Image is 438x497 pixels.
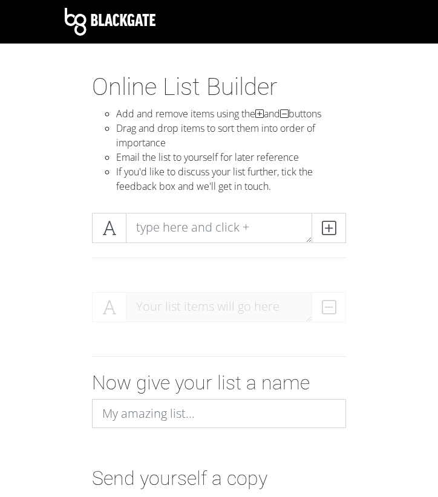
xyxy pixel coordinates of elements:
li: If you'd like to discuss your list further, tick the feedback box and we'll get in touch. [116,164,346,193]
h2: Send yourself a copy [92,467,346,490]
li: Email the list to yourself for later reference [116,150,346,164]
h1: Online List Builder [92,73,346,102]
li: Drag and drop items to sort them into order of importance [116,121,346,150]
img: Blackgate [65,8,155,36]
input: My amazing list... [92,399,346,428]
li: Add and remove items using the and buttons [116,106,346,121]
h2: Now give your list a name [92,371,346,394]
